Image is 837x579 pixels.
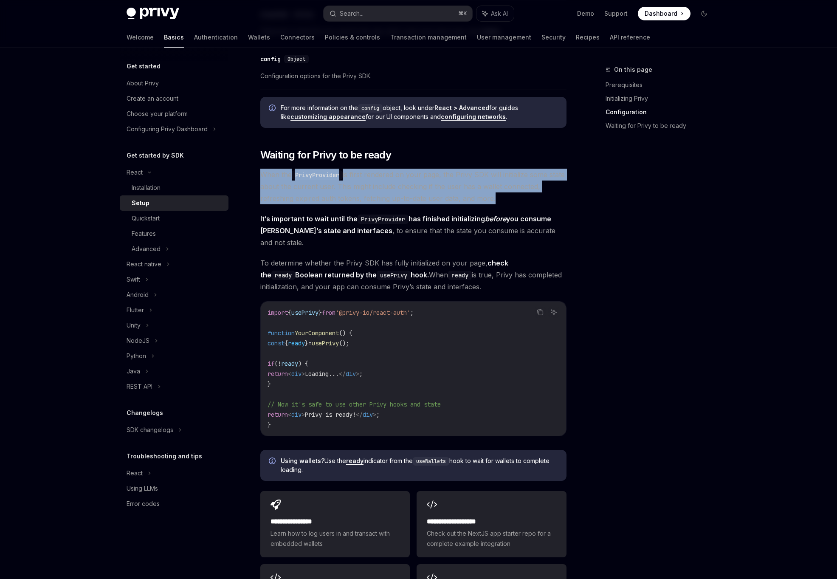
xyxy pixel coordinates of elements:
code: ready [448,271,472,280]
span: // Now it's safe to use other Privy hooks and state [268,401,441,408]
span: } [268,421,271,429]
a: Demo [577,9,594,18]
span: usePrivy [312,339,339,347]
span: '@privy-io/react-auth' [335,309,410,316]
a: Quickstart [120,211,228,226]
span: } [268,380,271,388]
code: usePrivy [377,271,411,280]
span: > [302,411,305,418]
span: Configuration options for the Privy SDK. [260,71,566,81]
div: REST API [127,381,152,392]
div: React [127,167,143,178]
span: { [285,339,288,347]
div: Flutter [127,305,144,315]
svg: Info [269,105,277,113]
span: const [268,339,285,347]
span: div [346,370,356,378]
span: } [318,309,322,316]
span: (); [339,339,349,347]
span: </ [339,370,346,378]
span: YourComponent [295,329,339,337]
span: Loading... [305,370,339,378]
span: ready [281,360,298,367]
span: ; [359,370,363,378]
div: config [260,55,281,63]
span: return [268,370,288,378]
span: () { [339,329,352,337]
a: Dashboard [638,7,690,20]
div: Configuring Privy Dashboard [127,124,208,134]
div: Android [127,290,149,300]
a: Security [541,27,566,48]
span: div [363,411,373,418]
strong: It’s important to wait until the has finished initializing you consume [PERSON_NAME]’s state and ... [260,215,551,235]
strong: check the Boolean returned by the hook. [260,259,508,279]
img: dark logo [127,8,179,20]
button: Ask AI [476,6,514,21]
span: usePrivy [291,309,318,316]
span: , to ensure that the state you consume is accurate and not stale. [260,213,566,249]
a: Welcome [127,27,154,48]
a: customizing appearance [290,113,366,121]
a: Choose your platform [120,106,228,121]
code: ready [271,271,295,280]
a: Basics [164,27,184,48]
div: Setup [132,198,149,208]
span: from [322,309,335,316]
a: configuring networks [441,113,506,121]
span: > [373,411,376,418]
code: PrivyProvider [292,170,343,180]
a: **** **** **** *Learn how to log users in and transact with embedded wallets [260,491,410,557]
a: Wallets [248,27,270,48]
span: div [291,370,302,378]
div: Search... [340,8,364,19]
span: ) { [298,360,308,367]
strong: React > Advanced [434,104,489,111]
span: div [291,411,302,418]
a: Policies & controls [325,27,380,48]
a: Installation [120,180,228,195]
span: { [288,309,291,316]
span: Dashboard [645,9,677,18]
code: config [358,104,383,113]
a: Initializing Privy [606,92,718,105]
em: before [485,215,506,223]
span: function [268,329,295,337]
span: For more information on the object, look under for guides like for our UI components and . [281,104,558,121]
a: Connectors [280,27,315,48]
a: Setup [120,195,228,211]
span: ; [376,411,380,418]
h5: Changelogs [127,408,163,418]
span: To determine whether the Privy SDK has fully initialized on your page, When is true, Privy has co... [260,257,566,293]
span: Learn how to log users in and transact with embedded wallets [271,528,400,549]
span: When the is first rendered on your page, the Privy SDK will initialize some state about the curre... [260,169,566,204]
div: Unity [127,320,141,330]
a: Error codes [120,496,228,511]
code: PrivyProvider [358,215,409,224]
div: Choose your platform [127,109,188,119]
div: Quickstart [132,213,160,223]
h5: Troubleshooting and tips [127,451,202,461]
span: > [356,370,359,378]
button: Copy the contents from the code block [535,307,546,318]
span: ready [288,339,305,347]
span: return [268,411,288,418]
div: NodeJS [127,336,149,346]
div: React [127,468,143,478]
span: } [305,339,308,347]
div: About Privy [127,78,159,88]
div: Using LLMs [127,483,158,494]
div: Features [132,229,156,239]
h5: Get started [127,61,161,71]
span: Object [287,56,305,62]
a: Transaction management [390,27,467,48]
span: = [308,339,312,347]
span: </ [356,411,363,418]
span: > [302,370,305,378]
a: Configuration [606,105,718,119]
code: useWallets [413,457,449,466]
a: API reference [610,27,650,48]
a: User management [477,27,531,48]
a: Authentication [194,27,238,48]
h5: Get started by SDK [127,150,184,161]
